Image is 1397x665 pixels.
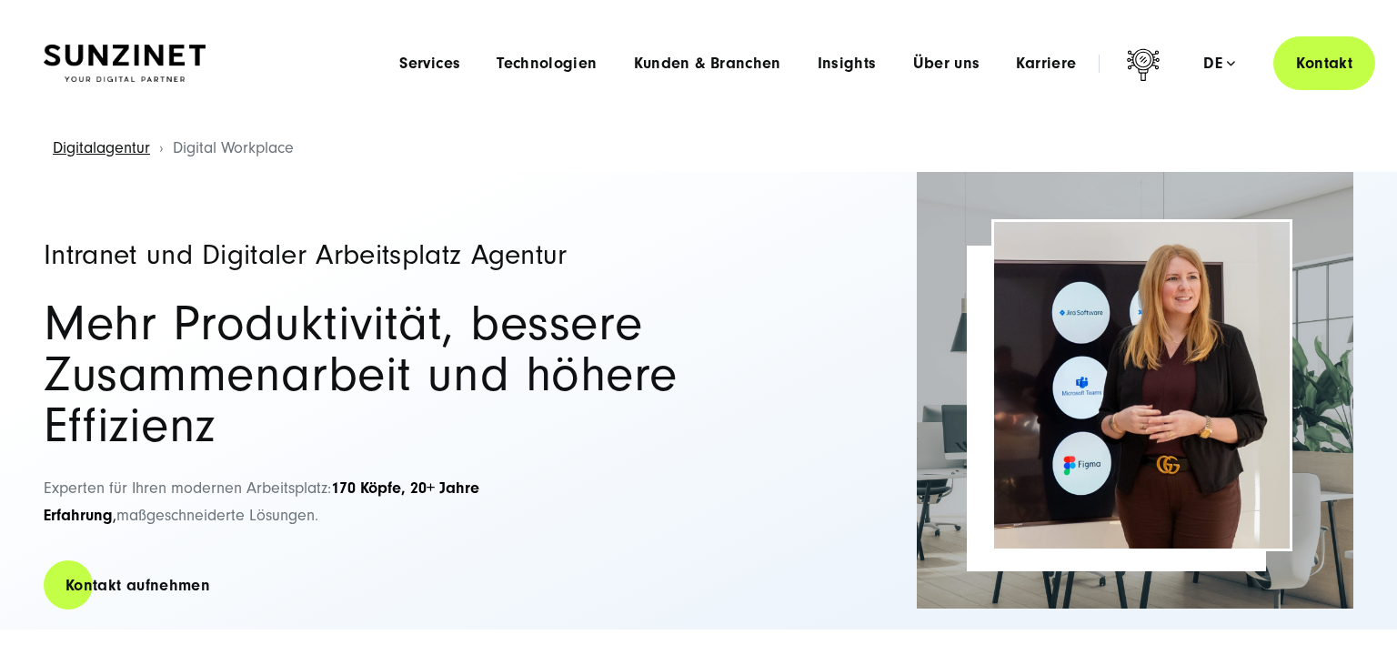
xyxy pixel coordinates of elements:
[917,172,1353,609] img: Full-Service Digitalagentur SUNZINET - Digitaler Arbeitsplatz Agentur_2
[497,55,597,73] a: Technologien
[44,298,680,451] h2: Mehr Produktivität, bessere Zusammenarbeit und höhere Effizienz
[818,55,877,73] a: Insights
[53,138,150,157] a: Digitalagentur
[399,55,460,73] a: Services
[44,479,479,526] span: xperten für Ihren modernen Arbeitsplatz: maßgeschneiderte Lösungen.
[1273,36,1375,90] a: Kontakt
[44,240,680,269] h1: Intranet und Digitaler Arbeitsplatz Agentur
[913,55,980,73] a: Über uns
[634,55,781,73] a: Kunden & Branchen
[173,138,294,157] span: Digital Workplace
[44,45,206,83] img: SUNZINET Full Service Digital Agentur
[1203,55,1235,73] div: de
[44,559,232,611] a: Kontakt aufnehmen
[44,475,680,530] p: E
[1016,55,1076,73] a: Karriere
[994,222,1290,549] img: Intranet und Digitaler Arbeitsplatz Agentur Header | Mitarbeiterin präsentiert etwas vor dem Bild...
